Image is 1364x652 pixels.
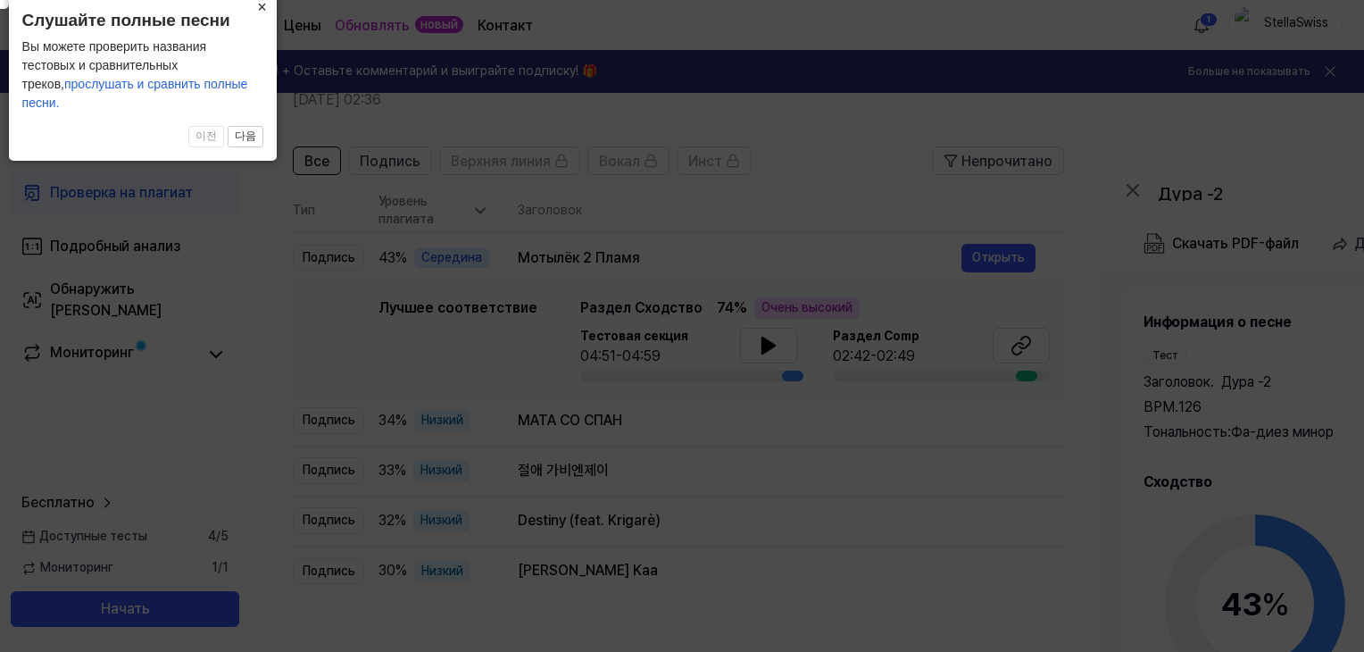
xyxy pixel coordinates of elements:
[228,126,263,147] button: 다음
[22,11,230,29] font: Слушайте полные песни
[235,130,256,142] font: 다음
[22,77,248,110] font: прослушать и сравнить полные песни.
[195,130,217,142] font: 이전
[22,39,207,91] font: Вы можете проверить названия тестовых и сравнительных треков,
[188,126,224,147] button: 이전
